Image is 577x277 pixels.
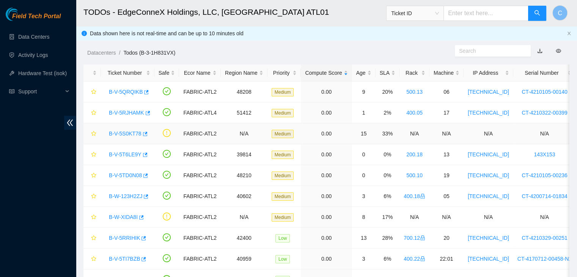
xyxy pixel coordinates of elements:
a: CT-4210105-00236 [522,172,568,178]
td: FABRIC-ATL2 [179,249,221,269]
td: 13 [352,228,376,249]
a: Activity Logs [18,52,48,58]
td: 3 [352,186,376,207]
a: Akamai TechnologiesField Tech Portal [6,14,61,24]
span: Medium [272,213,294,222]
a: Datacenters [87,50,116,56]
td: 20% [376,82,399,102]
span: Medium [272,130,294,138]
td: 19 [429,165,464,186]
span: star [91,256,96,262]
span: / [119,50,120,56]
a: 400.05 [406,110,423,116]
span: search [534,10,540,17]
span: Medium [272,172,294,180]
a: B-W-XIDA8I [109,214,138,220]
td: N/A [399,207,429,228]
span: check-circle [163,171,171,179]
button: search [528,6,546,21]
td: N/A [513,123,576,144]
a: B-V-5RRIHIK [109,235,140,241]
span: star [91,89,96,95]
span: star [91,235,96,241]
span: Medium [272,192,294,201]
td: N/A [399,123,429,144]
a: 500.13 [406,89,423,95]
a: [TECHNICAL_ID] [468,89,509,95]
td: N/A [464,123,513,144]
td: 33% [376,123,399,144]
td: FABRIC-ATL4 [179,102,221,123]
a: Data Centers [18,34,49,40]
span: exclamation-circle [163,212,171,220]
td: 8 [352,207,376,228]
td: 0.00 [301,186,352,207]
td: N/A [429,123,464,144]
td: 0.00 [301,249,352,269]
span: exclamation-circle [163,129,171,137]
td: 48208 [221,82,267,102]
td: 0% [376,144,399,165]
span: read [9,89,14,94]
a: 400.18lock [404,193,425,199]
button: star [88,148,97,161]
td: 6% [376,249,399,269]
td: 13 [429,144,464,165]
td: 28% [376,228,399,249]
a: B-V-5RJHAMK [109,110,144,116]
td: 0 [352,165,376,186]
td: 51412 [221,102,267,123]
a: 200.18 [406,151,423,157]
span: star [91,131,96,137]
button: close [567,31,571,36]
td: N/A [221,123,267,144]
span: Support [18,84,63,99]
span: check-circle [163,192,171,200]
span: lock [420,194,425,199]
td: FABRIC-ATL2 [179,123,221,144]
td: 3 [352,249,376,269]
td: 22:01 [429,249,464,269]
td: FABRIC-ATL2 [179,228,221,249]
td: 40602 [221,186,267,207]
button: star [88,211,97,223]
td: N/A [221,207,267,228]
a: Todos (B-3-1H831VX) [123,50,175,56]
input: Enter text here... [443,6,528,21]
td: FABRIC-ATL2 [179,207,221,228]
a: CT-4210105-00140 [522,89,568,95]
td: 42400 [221,228,267,249]
span: check-circle [163,233,171,241]
td: 0.00 [301,102,352,123]
a: 143X153 [534,151,555,157]
span: check-circle [163,150,171,158]
td: 39814 [221,144,267,165]
input: Search [459,47,520,55]
span: eye [556,48,561,54]
span: check-circle [163,254,171,262]
td: N/A [513,207,576,228]
span: C [558,8,562,18]
span: star [91,110,96,116]
span: lock [420,256,425,261]
a: [TECHNICAL_ID] [468,110,509,116]
td: 0.00 [301,82,352,102]
a: CT-4170712-00458-N1 [517,256,572,262]
td: 9 [352,82,376,102]
span: star [91,173,96,179]
span: Medium [272,151,294,159]
td: N/A [464,207,513,228]
span: Medium [272,109,294,117]
td: 1 [352,102,376,123]
a: [TECHNICAL_ID] [468,235,509,241]
span: star [91,214,96,220]
a: B-V-5T6LE9Y [109,151,141,157]
span: star [91,194,96,200]
td: 0 [352,144,376,165]
a: download [537,48,542,54]
td: 0.00 [301,228,352,249]
button: star [88,190,97,202]
button: star [88,107,97,119]
td: 0.00 [301,144,352,165]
